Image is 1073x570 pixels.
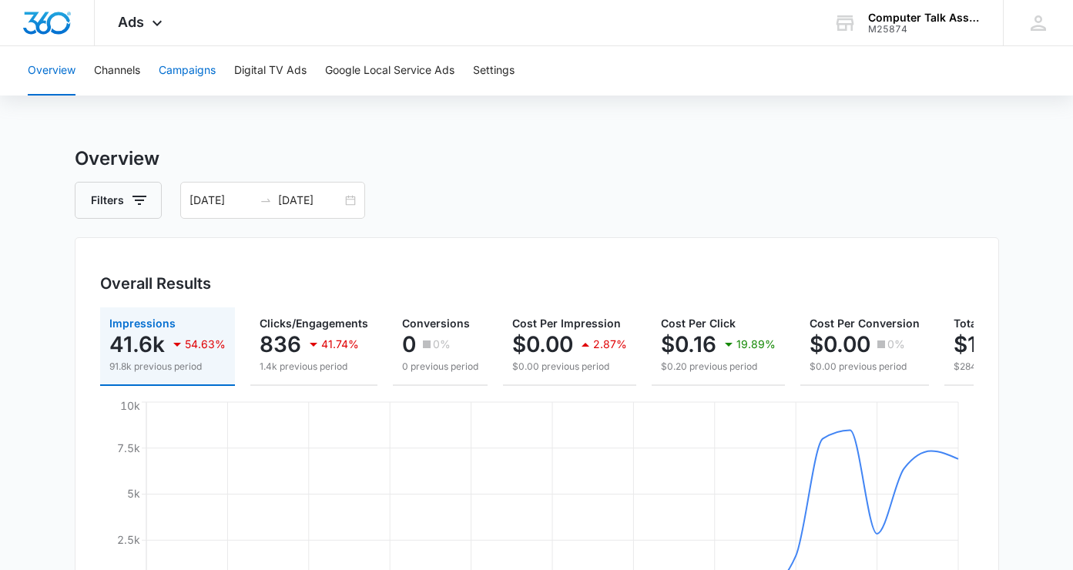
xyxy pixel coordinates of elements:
[661,317,736,330] span: Cost Per Click
[325,46,454,96] button: Google Local Service Ads
[402,332,416,357] p: 0
[868,24,981,35] div: account id
[109,332,165,357] p: 41.6k
[810,317,920,330] span: Cost Per Conversion
[810,360,920,374] p: $0.00 previous period
[593,339,627,350] p: 2.87%
[260,317,368,330] span: Clicks/Engagements
[512,360,627,374] p: $0.00 previous period
[120,399,140,412] tspan: 10k
[954,317,1017,330] span: Total Spend
[94,46,140,96] button: Channels
[127,487,140,500] tspan: 5k
[868,12,981,24] div: account name
[117,533,140,546] tspan: 2.5k
[159,46,216,96] button: Campaigns
[473,46,515,96] button: Settings
[234,46,307,96] button: Digital TV Ads
[260,194,272,206] span: to
[954,332,1036,357] p: $132.57
[887,339,905,350] p: 0%
[100,272,211,295] h3: Overall Results
[109,360,226,374] p: 91.8k previous period
[736,339,776,350] p: 19.89%
[661,360,776,374] p: $0.20 previous period
[109,317,176,330] span: Impressions
[75,145,999,173] h3: Overview
[260,360,368,374] p: 1.4k previous period
[260,194,272,206] span: swap-right
[278,192,342,209] input: End date
[189,192,253,209] input: Start date
[512,317,621,330] span: Cost Per Impression
[810,332,870,357] p: $0.00
[321,339,359,350] p: 41.74%
[433,339,451,350] p: 0%
[260,332,301,357] p: 836
[402,317,470,330] span: Conversions
[117,441,140,454] tspan: 7.5k
[402,360,478,374] p: 0 previous period
[661,332,716,357] p: $0.16
[118,14,144,30] span: Ads
[75,182,162,219] button: Filters
[512,332,573,357] p: $0.00
[28,46,75,96] button: Overview
[185,339,226,350] p: 54.63%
